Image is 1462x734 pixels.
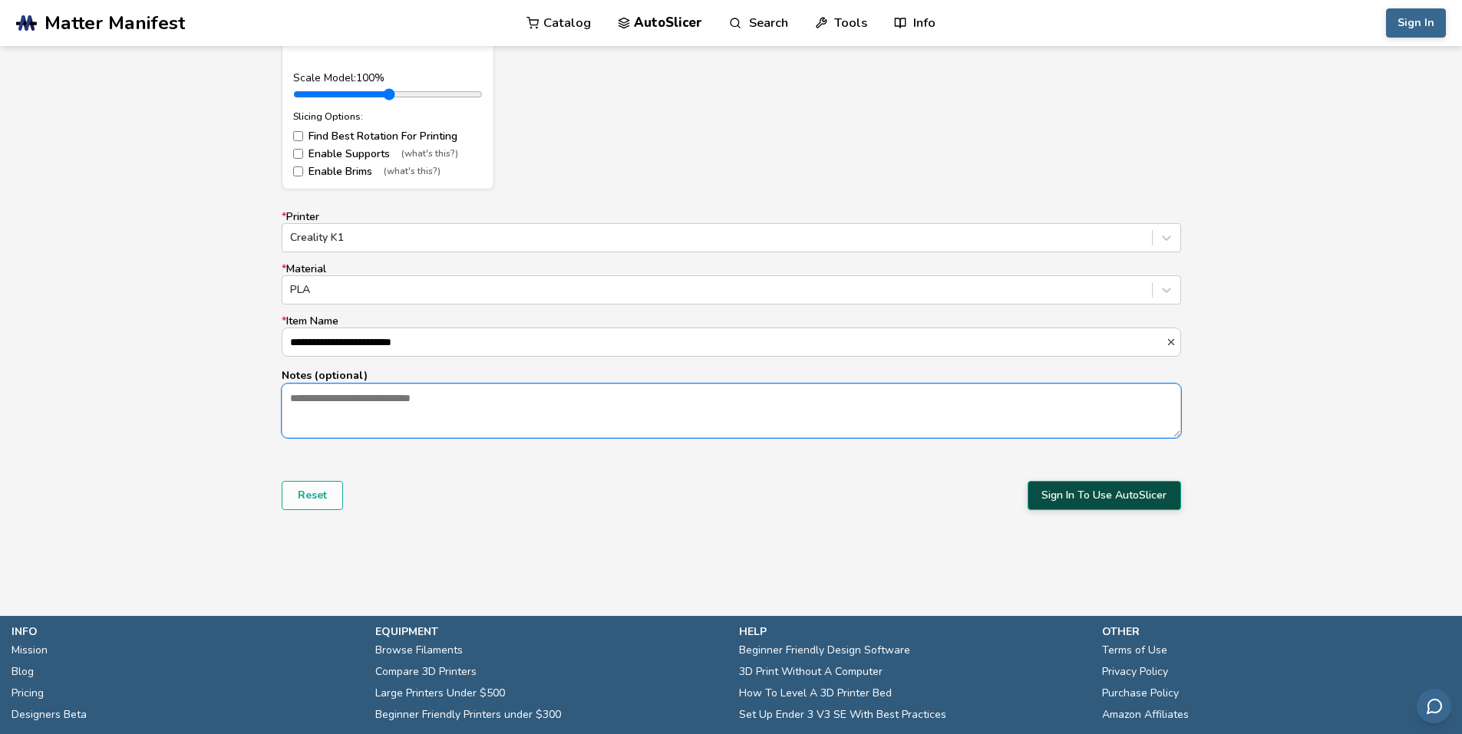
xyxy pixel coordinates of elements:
[375,704,561,726] a: Beginner Friendly Printers under $300
[375,624,724,640] p: equipment
[293,38,483,49] div: File Size: 0.12MB
[293,149,303,159] input: Enable Supports(what's this?)
[1102,640,1167,661] a: Terms of Use
[293,166,303,176] input: Enable Brims(what's this?)
[282,367,1181,383] p: Notes (optional)
[12,704,87,726] a: Designers Beta
[12,640,48,661] a: Mission
[1417,689,1451,723] button: Send feedback via email
[282,315,1181,357] label: Item Name
[282,384,1180,436] textarea: Notes (optional)
[293,148,483,160] label: Enable Supports
[1102,661,1168,683] a: Privacy Policy
[1386,8,1446,38] button: Sign In
[12,683,44,704] a: Pricing
[282,211,1181,252] label: Printer
[384,166,441,177] span: (what's this?)
[12,661,34,683] a: Blog
[282,328,1166,356] input: *Item Name
[1102,624,1450,640] p: other
[282,481,343,510] button: Reset
[293,72,483,84] div: Scale Model: 100 %
[375,661,477,683] a: Compare 3D Printers
[375,683,505,704] a: Large Printers Under $500
[739,704,946,726] a: Set Up Ender 3 V3 SE With Best Practices
[1102,704,1189,726] a: Amazon Affiliates
[1166,337,1180,347] button: *Item Name
[739,640,910,661] a: Beginner Friendly Design Software
[401,149,458,160] span: (what's this?)
[375,640,463,661] a: Browse Filaments
[282,263,1181,304] label: Material
[293,131,303,141] input: Find Best Rotation For Printing
[739,661,883,683] a: 3D Print Without A Computer
[739,624,1087,640] p: help
[1102,683,1179,704] a: Purchase Policy
[12,624,360,640] p: info
[45,12,185,34] span: Matter Manifest
[1028,481,1181,510] button: Sign In To Use AutoSlicer
[293,130,483,143] label: Find Best Rotation For Printing
[739,683,892,704] a: How To Level A 3D Printer Bed
[293,166,483,178] label: Enable Brims
[293,111,483,122] div: Slicing Options:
